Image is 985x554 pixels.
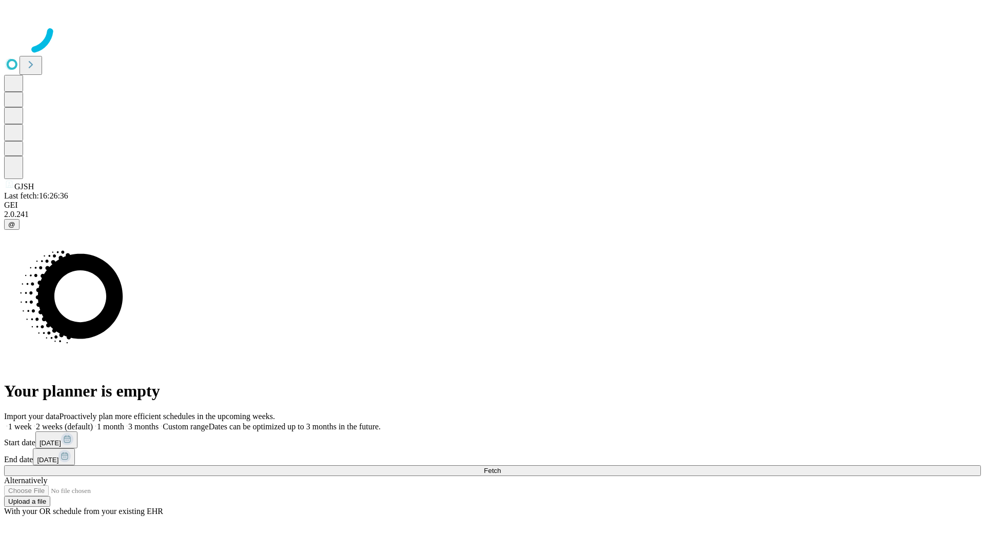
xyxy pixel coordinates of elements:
[4,448,981,465] div: End date
[209,422,381,431] span: Dates can be optimized up to 3 months in the future.
[4,507,163,516] span: With your OR schedule from your existing EHR
[4,201,981,210] div: GEI
[4,219,19,230] button: @
[8,422,32,431] span: 1 week
[60,412,275,421] span: Proactively plan more efficient schedules in the upcoming weeks.
[4,431,981,448] div: Start date
[8,221,15,228] span: @
[97,422,124,431] span: 1 month
[484,467,501,474] span: Fetch
[4,476,47,485] span: Alternatively
[4,412,60,421] span: Import your data
[35,431,77,448] button: [DATE]
[128,422,159,431] span: 3 months
[4,496,50,507] button: Upload a file
[163,422,208,431] span: Custom range
[14,182,34,191] span: GJSH
[4,191,68,200] span: Last fetch: 16:26:36
[33,448,75,465] button: [DATE]
[4,465,981,476] button: Fetch
[37,456,58,464] span: [DATE]
[40,439,61,447] span: [DATE]
[4,382,981,401] h1: Your planner is empty
[4,210,981,219] div: 2.0.241
[36,422,93,431] span: 2 weeks (default)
